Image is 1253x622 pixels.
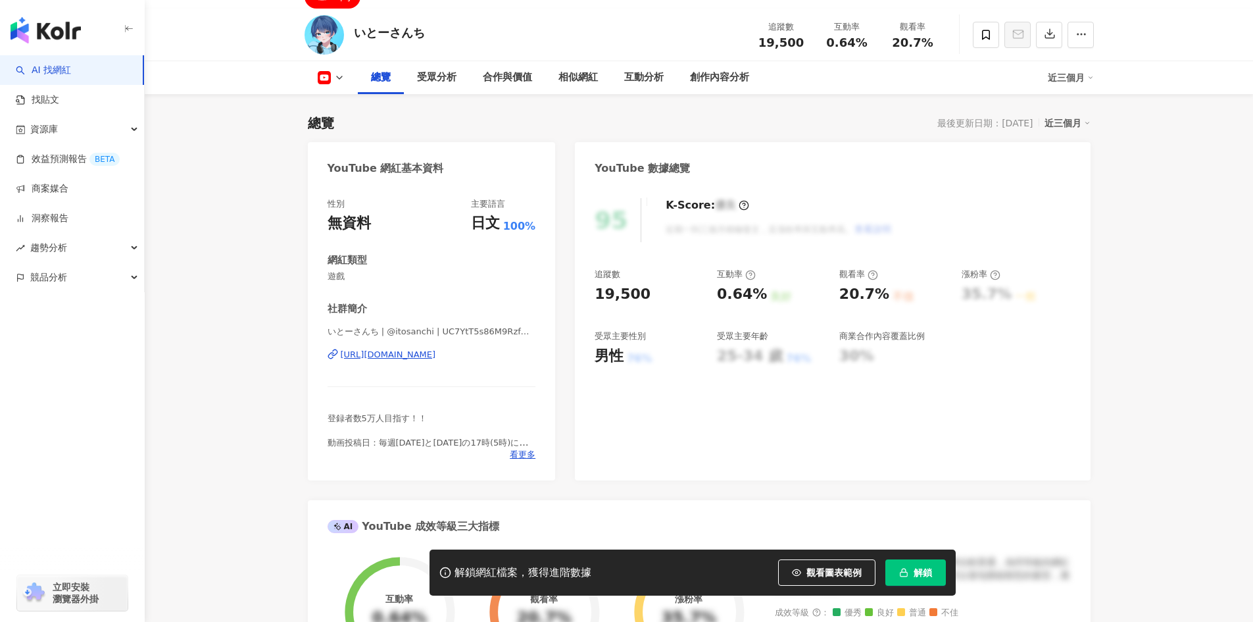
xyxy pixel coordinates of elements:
[308,114,334,132] div: 總覽
[675,594,702,604] div: 漲粉率
[471,213,500,234] div: 日文
[1044,115,1091,132] div: 近三個月
[865,608,894,618] span: 良好
[822,20,872,34] div: 互動率
[558,70,598,86] div: 相似網紅
[16,212,68,225] a: 洞察報告
[778,559,875,586] button: 觀看圖表範例
[503,219,535,234] span: 100%
[328,198,345,210] div: 性別
[839,284,889,305] div: 20.7%
[717,284,767,305] div: 0.64%
[305,15,344,55] img: KOL Avatar
[328,520,359,533] div: AI
[328,413,533,579] span: 登録者数5万人目指す！！ 動画投稿日：毎週[DATE]と[DATE]の17時(5時)に投稿📸 配信日：毎週[DATE]の18時(6時)から配信開始 主にFortniteをプレイしてます 常に爆笑...
[16,64,71,77] a: searchAI 找網紅
[385,594,413,604] div: 互動率
[833,608,862,618] span: 優秀
[16,153,120,166] a: 效益預測報告BETA
[417,70,456,86] div: 受眾分析
[341,349,436,361] div: [URL][DOMAIN_NAME]
[1048,67,1094,88] div: 近三個月
[666,198,749,213] div: K-Score :
[16,93,59,107] a: 找貼文
[328,302,367,316] div: 社群簡介
[11,17,81,43] img: logo
[962,269,1000,280] div: 漲粉率
[595,284,651,305] div: 19,500
[892,36,933,49] span: 20.7%
[16,244,25,253] span: rise
[937,118,1033,128] div: 最後更新日期：[DATE]
[826,36,867,49] span: 0.64%
[624,70,664,86] div: 互動分析
[885,559,946,586] button: 解鎖
[30,115,58,144] span: 資源庫
[717,269,756,280] div: 互動率
[839,330,925,342] div: 商業合作內容覆蓋比例
[483,70,532,86] div: 合作與價值
[21,583,47,604] img: chrome extension
[775,608,1071,618] div: 成效等級 ：
[17,575,128,611] a: chrome extension立即安裝 瀏覽器外掛
[914,567,932,578] span: 解鎖
[806,567,862,578] span: 觀看圖表範例
[929,608,958,618] span: 不佳
[595,161,690,176] div: YouTube 數據總覽
[328,326,536,338] span: いとーさんち | @itosanchi | UC7YtT5s86M9RzfwMemVliQQ
[328,519,500,534] div: YouTube 成效等級三大指標
[690,70,749,86] div: 創作內容分析
[530,594,558,604] div: 觀看率
[897,608,926,618] span: 普通
[30,233,67,263] span: 趨勢分析
[595,346,624,367] div: 男性
[888,20,938,34] div: 觀看率
[328,271,536,282] span: 遊戲
[758,36,804,49] span: 19,500
[16,182,68,195] a: 商案媒合
[328,213,371,234] div: 無資料
[839,269,878,280] div: 觀看率
[328,349,536,361] a: [URL][DOMAIN_NAME]
[471,198,505,210] div: 主要語言
[328,161,444,176] div: YouTube 網紅基本資料
[30,263,67,292] span: 競品分析
[354,24,425,41] div: いとーさんち
[53,581,99,605] span: 立即安裝 瀏覽器外掛
[595,269,620,280] div: 追蹤數
[717,330,768,342] div: 受眾主要年齡
[328,253,367,267] div: 網紅類型
[455,566,591,580] div: 解鎖網紅檔案，獲得進階數據
[595,330,646,342] div: 受眾主要性別
[510,449,535,461] span: 看更多
[756,20,806,34] div: 追蹤數
[371,70,391,86] div: 總覽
